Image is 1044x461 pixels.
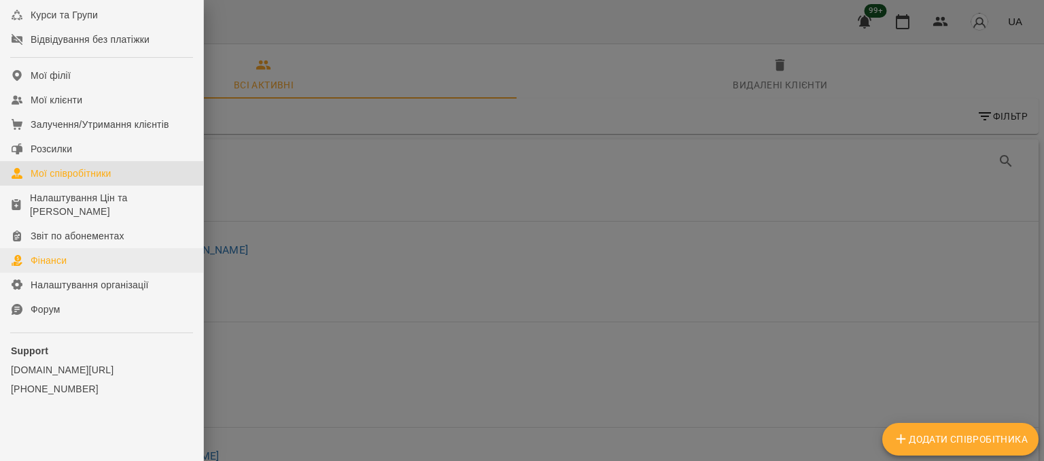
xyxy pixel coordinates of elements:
[31,167,111,180] div: Мої співробітники
[882,423,1039,456] button: Додати співробітника
[31,254,67,267] div: Фінанси
[31,303,60,316] div: Форум
[31,93,82,107] div: Мої клієнти
[31,33,150,46] div: Відвідування без платіжки
[30,191,192,218] div: Налаштування Цін та [PERSON_NAME]
[31,229,124,243] div: Звіт по абонементах
[31,69,71,82] div: Мої філії
[31,8,98,22] div: Курси та Групи
[893,431,1028,447] span: Додати співробітника
[31,142,72,156] div: Розсилки
[31,118,169,131] div: Залучення/Утримання клієнтів
[11,382,192,396] a: [PHONE_NUMBER]
[31,278,149,292] div: Налаштування організації
[11,363,192,377] a: [DOMAIN_NAME][URL]
[11,344,192,358] p: Support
